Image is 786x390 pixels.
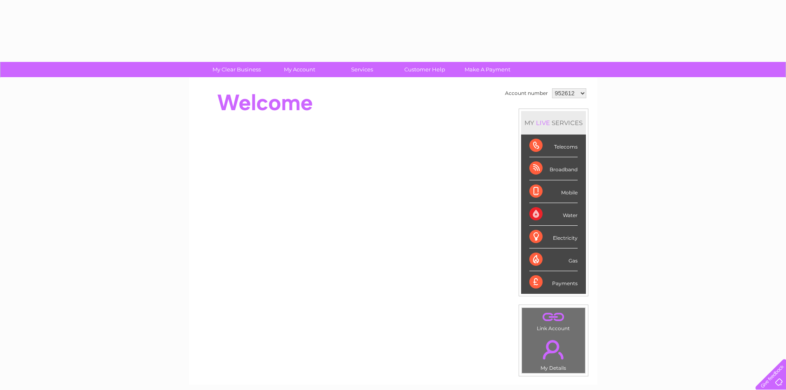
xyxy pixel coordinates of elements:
[529,203,578,226] div: Water
[453,62,522,77] a: Make A Payment
[529,248,578,271] div: Gas
[529,271,578,293] div: Payments
[522,333,585,373] td: My Details
[391,62,459,77] a: Customer Help
[529,180,578,203] div: Mobile
[534,119,552,127] div: LIVE
[265,62,333,77] a: My Account
[503,86,550,100] td: Account number
[521,111,586,135] div: MY SERVICES
[522,307,585,333] td: Link Account
[203,62,271,77] a: My Clear Business
[524,335,583,364] a: .
[529,157,578,180] div: Broadband
[328,62,396,77] a: Services
[524,310,583,324] a: .
[529,135,578,157] div: Telecoms
[529,226,578,248] div: Electricity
